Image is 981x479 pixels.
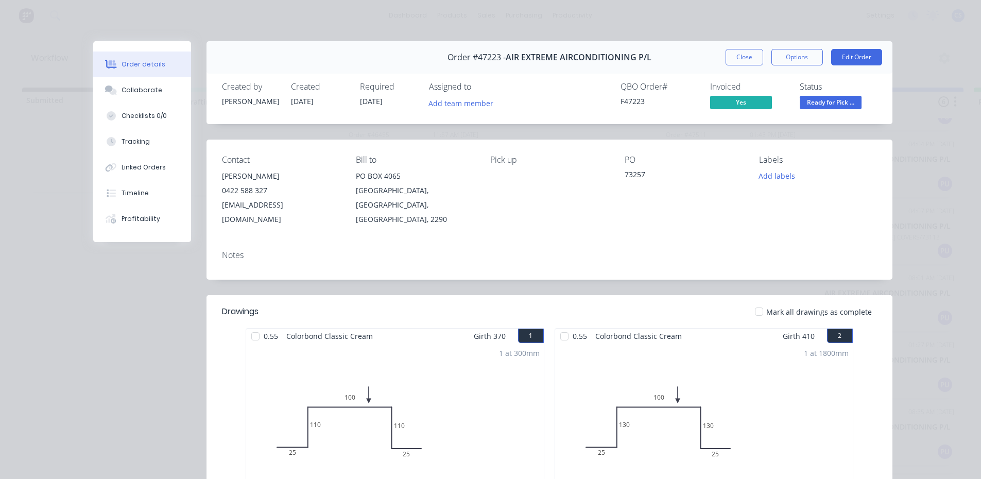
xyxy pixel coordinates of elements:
[356,169,474,183] div: PO BOX 4065
[122,60,165,69] div: Order details
[93,206,191,232] button: Profitability
[771,49,823,65] button: Options
[122,163,166,172] div: Linked Orders
[429,82,532,92] div: Assigned to
[753,169,801,183] button: Add labels
[222,96,279,107] div: [PERSON_NAME]
[360,96,383,106] span: [DATE]
[222,198,340,227] div: [EMAIL_ADDRESS][DOMAIN_NAME]
[827,329,853,343] button: 2
[800,82,877,92] div: Status
[93,129,191,155] button: Tracking
[222,305,259,318] div: Drawings
[360,82,417,92] div: Required
[122,137,150,146] div: Tracking
[222,82,279,92] div: Created by
[448,53,506,62] span: Order #47223 -
[122,214,160,224] div: Profitability
[356,183,474,227] div: [GEOGRAPHIC_DATA], [GEOGRAPHIC_DATA], [GEOGRAPHIC_DATA], 2290
[222,155,340,165] div: Contact
[831,49,882,65] button: Edit Order
[474,329,506,344] span: Girth 370
[710,96,772,109] span: Yes
[282,329,377,344] span: Colorbond Classic Cream
[621,82,698,92] div: QBO Order #
[625,155,743,165] div: PO
[518,329,544,343] button: 1
[222,183,340,198] div: 0422 588 327
[621,96,698,107] div: F47223
[783,329,815,344] span: Girth 410
[93,103,191,129] button: Checklists 0/0
[291,82,348,92] div: Created
[356,155,474,165] div: Bill to
[499,348,540,358] div: 1 at 300mm
[222,169,340,227] div: [PERSON_NAME]0422 588 327[EMAIL_ADDRESS][DOMAIN_NAME]
[726,49,763,65] button: Close
[625,169,743,183] div: 73257
[93,180,191,206] button: Timeline
[93,52,191,77] button: Order details
[591,329,686,344] span: Colorbond Classic Cream
[291,96,314,106] span: [DATE]
[423,96,498,110] button: Add team member
[122,189,149,198] div: Timeline
[506,53,651,62] span: AIR EXTREME AIRCONDITIONING P/L
[222,250,877,260] div: Notes
[93,77,191,103] button: Collaborate
[759,155,877,165] div: Labels
[122,85,162,95] div: Collaborate
[122,111,167,121] div: Checklists 0/0
[260,329,282,344] span: 0.55
[356,169,474,227] div: PO BOX 4065[GEOGRAPHIC_DATA], [GEOGRAPHIC_DATA], [GEOGRAPHIC_DATA], 2290
[93,155,191,180] button: Linked Orders
[490,155,608,165] div: Pick up
[804,348,849,358] div: 1 at 1800mm
[766,306,872,317] span: Mark all drawings as complete
[429,96,499,110] button: Add team member
[569,329,591,344] span: 0.55
[800,96,862,109] span: Ready for Pick ...
[710,82,787,92] div: Invoiced
[222,169,340,183] div: [PERSON_NAME]
[800,96,862,111] button: Ready for Pick ...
